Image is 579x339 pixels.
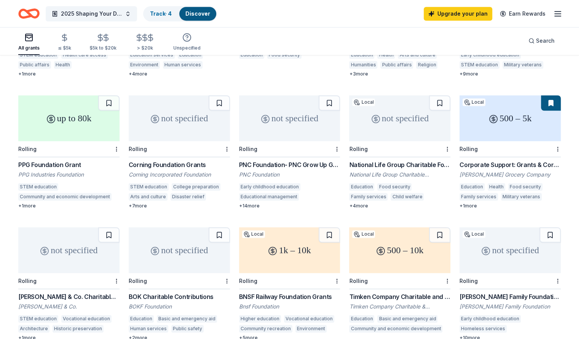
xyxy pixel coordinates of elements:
div: STEM education [18,315,58,323]
button: Search [522,33,561,48]
div: Vocational education [61,315,112,323]
div: PNC Foundation- PNC Grow Up Great [239,160,340,169]
div: not specified [129,95,230,141]
button: Track· 4Discover [143,6,217,21]
div: + 1 more [459,203,561,209]
div: [PERSON_NAME] Family Foundation [459,303,561,310]
div: Bnsf Foundation [239,303,340,310]
div: Early childhood education [459,51,521,59]
a: not specifiedRollingCorning Foundation GrantsCorning Incorporated FoundationSTEM educationCollege... [129,95,230,209]
div: Child welfare [391,193,424,201]
div: Local [242,230,265,238]
div: BOKF Foundation [129,303,230,310]
button: $5k to $20k [89,30,116,55]
div: Rolling [239,146,257,152]
div: > $20k [135,45,155,51]
a: up to 80kRollingPPG Foundation GrantPPG Industries FoundationSTEM educationCommunity and economic... [18,95,120,209]
span: 2025 Shaping Your Destiny Lunch and Learn [61,9,122,18]
a: not specifiedLocalRollingNational Life Group Charitable Foundation SponsorshipsNational Life Grou... [349,95,450,209]
div: Addiction services [510,325,555,333]
div: Human services [163,61,203,69]
div: Higher education [239,315,281,323]
div: Rolling [349,146,367,152]
div: Humanities [349,61,377,69]
div: + 14 more [239,203,340,209]
div: Public affairs [18,61,51,69]
div: Corning Foundation Grants [129,160,230,169]
div: up to 80k [18,95,120,141]
div: BNSF Railway Foundation Grants [239,292,340,301]
div: Education [349,183,374,191]
div: Community and economic development [18,193,112,201]
div: BOK Charitable Contributions [129,292,230,301]
div: STEM education [18,183,58,191]
div: [PERSON_NAME] Grocery Company [459,171,561,178]
div: Architecture [18,325,49,333]
a: 500 – 5kLocalRollingCorporate Support: Grants & Corporate Donations[PERSON_NAME] Grocery CompanyE... [459,95,561,209]
div: 500 – 10k [349,227,450,273]
div: STEM education [18,51,58,59]
div: Environment [129,61,160,69]
div: [PERSON_NAME] & Co. [18,303,120,310]
div: All grants [18,45,40,51]
div: + 1 more [18,71,120,77]
div: Corning Incorporated Foundation [129,171,230,178]
a: Upgrade your plan [424,7,492,21]
div: Religion [416,61,437,69]
button: 2025 Shaping Your Destiny Lunch and Learn [46,6,137,21]
div: Timken Company Charitable & Educational Fund [349,303,450,310]
div: Education [459,183,485,191]
div: STEM education [459,61,499,69]
div: Public safety [171,325,204,333]
div: 500 – 5k [459,95,561,141]
div: Arts and culture [129,193,167,201]
a: Earn Rewards [495,7,550,21]
div: Arts and culture [398,51,437,59]
div: Vocational education [284,315,334,323]
div: Education [349,315,374,323]
a: Home [18,5,40,22]
div: Family services [459,193,498,201]
div: + 3 more [349,71,450,77]
a: Track· 4 [150,10,172,17]
div: Basic and emergency aid [157,315,217,323]
div: STEM education [129,183,169,191]
div: + 9 more [459,71,561,77]
div: Timken Company Charitable and Educational Fund Grant Program [349,292,450,301]
div: Military veterans [501,193,542,201]
div: Rolling [459,278,478,284]
div: Education [129,315,154,323]
div: Family services [349,193,388,201]
div: College preparation [172,183,220,191]
div: Environment [295,325,327,333]
a: 500 – 10kLocalRollingTimken Company Charitable and Educational Fund Grant ProgramTimken Company C... [349,227,450,335]
div: 1k – 10k [239,227,340,273]
button: ≤ $5k [58,30,71,55]
div: Food security [508,183,542,191]
div: Military veterans [502,61,543,69]
div: Early childhood education [459,315,521,323]
div: Education [178,51,203,59]
div: Education [349,51,374,59]
div: Educational management [239,193,299,201]
div: Rolling [239,278,257,284]
div: National Life Group Charitable Foundation Sponsorships [349,160,450,169]
div: Health [54,61,72,69]
div: National Life Group Charitable Foundation [349,171,450,178]
div: PNC Foundation [239,171,340,178]
a: not specifiedRollingPNC Foundation- PNC Grow Up GreatPNC FoundationEarly childhood educationEduca... [239,95,340,209]
div: + 4 more [129,71,230,77]
button: Unspecified [173,30,201,55]
div: + 4 more [349,203,450,209]
div: Local [463,98,485,106]
button: > $20k [135,30,155,55]
div: Disaster relief [171,193,206,201]
div: Local [352,230,375,238]
div: PPG Industries Foundation [18,171,120,178]
div: Rolling [459,146,478,152]
div: Rolling [349,278,367,284]
div: Rolling [18,278,37,284]
div: Health care access [61,51,108,59]
div: Community recreation [239,325,292,333]
div: + 1 more [18,203,120,209]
